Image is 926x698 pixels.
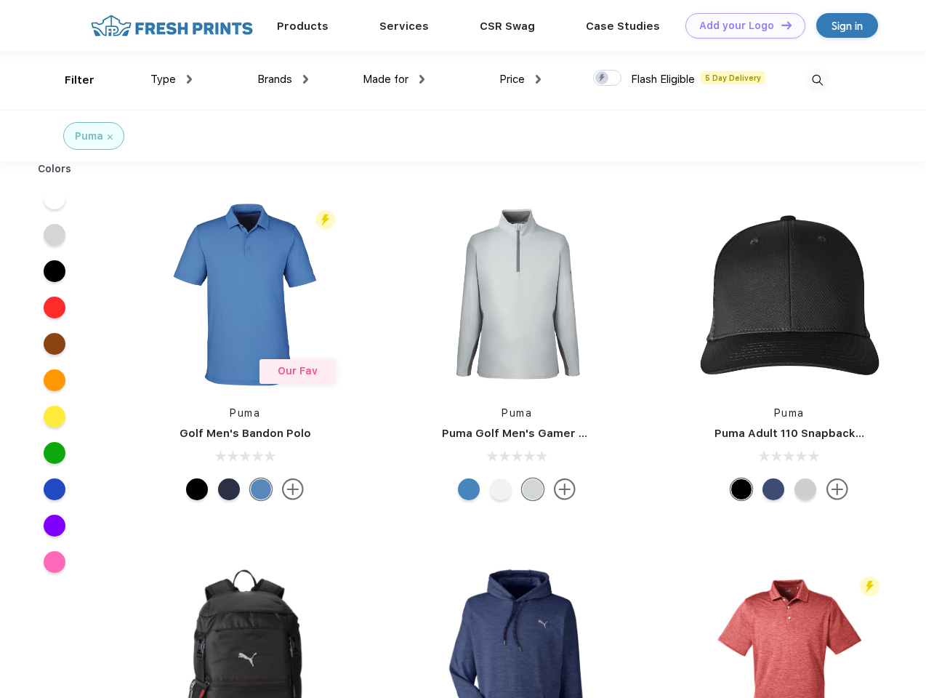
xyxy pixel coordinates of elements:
[781,21,792,29] img: DT
[230,407,260,419] a: Puma
[257,73,292,86] span: Brands
[27,161,83,177] div: Colors
[187,75,192,84] img: dropdown.png
[86,13,257,39] img: fo%20logo%202.webp
[303,75,308,84] img: dropdown.png
[522,478,544,500] div: High Rise
[186,478,208,500] div: Puma Black
[816,13,878,38] a: Sign in
[499,73,525,86] span: Price
[150,73,176,86] span: Type
[536,75,541,84] img: dropdown.png
[379,20,429,33] a: Services
[832,17,863,34] div: Sign in
[774,407,805,419] a: Puma
[860,577,879,596] img: flash_active_toggle.svg
[315,210,335,230] img: flash_active_toggle.svg
[480,20,535,33] a: CSR Swag
[458,478,480,500] div: Bright Cobalt
[794,478,816,500] div: Quarry Brt Whit
[805,68,829,92] img: desktop_search.svg
[631,73,695,86] span: Flash Eligible
[363,73,408,86] span: Made for
[180,427,311,440] a: Golf Men's Bandon Polo
[762,478,784,500] div: Peacoat Qut Shd
[277,20,329,33] a: Products
[250,478,272,500] div: Lake Blue
[278,365,318,377] span: Our Fav
[554,478,576,500] img: more.svg
[502,407,532,419] a: Puma
[148,198,342,391] img: func=resize&h=266
[419,75,424,84] img: dropdown.png
[826,478,848,500] img: more.svg
[693,198,886,391] img: func=resize&h=266
[420,198,613,391] img: func=resize&h=266
[701,71,765,84] span: 5 Day Delivery
[65,72,94,89] div: Filter
[490,478,512,500] div: Bright White
[730,478,752,500] div: Pma Blk Pma Blk
[108,135,113,140] img: filter_cancel.svg
[218,478,240,500] div: Navy Blazer
[282,478,304,500] img: more.svg
[699,20,774,32] div: Add your Logo
[442,427,672,440] a: Puma Golf Men's Gamer Golf Quarter-Zip
[75,129,103,144] div: Puma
